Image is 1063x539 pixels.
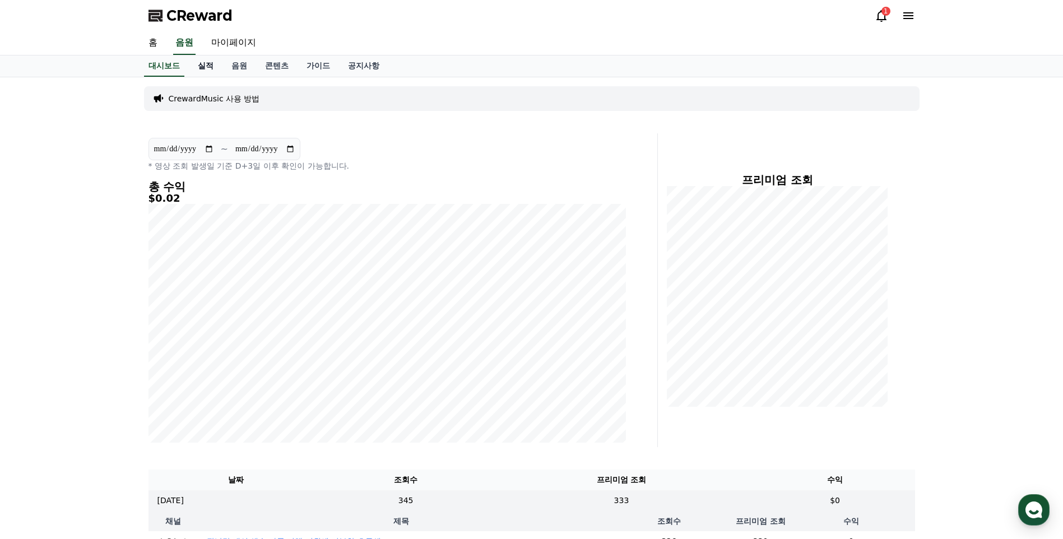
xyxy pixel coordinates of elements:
[324,470,488,490] th: 조회수
[173,31,196,55] a: 음원
[256,55,298,77] a: 콘텐츠
[202,31,265,55] a: 마이페이지
[103,373,116,382] span: 대화
[755,470,915,490] th: 수익
[148,180,626,193] h4: 총 수익
[875,9,888,22] a: 1
[189,55,222,77] a: 실적
[488,470,755,490] th: 프리미엄 조회
[667,174,888,186] h4: 프리미엄 조회
[148,470,324,490] th: 날짜
[157,495,184,507] p: [DATE]
[324,490,488,511] td: 345
[221,142,228,156] p: ~
[166,7,233,25] span: CReward
[148,511,198,531] th: 채널
[298,55,339,77] a: 가이드
[881,7,890,16] div: 1
[140,31,166,55] a: 홈
[144,55,184,77] a: 대시보드
[788,511,915,531] th: 수익
[74,355,145,383] a: 대화
[605,511,734,531] th: 조회수
[488,490,755,511] td: 333
[145,355,215,383] a: 설정
[148,160,626,171] p: * 영상 조회 발생일 기준 D+3일 이후 확인이 가능합니다.
[222,55,256,77] a: 음원
[148,7,233,25] a: CReward
[148,193,626,204] h5: $0.02
[3,355,74,383] a: 홈
[734,511,788,531] th: 프리미엄 조회
[173,372,187,381] span: 설정
[169,93,260,104] a: CrewardMusic 사용 방법
[35,372,42,381] span: 홈
[198,511,605,531] th: 제목
[339,55,388,77] a: 공지사항
[755,490,915,511] td: $0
